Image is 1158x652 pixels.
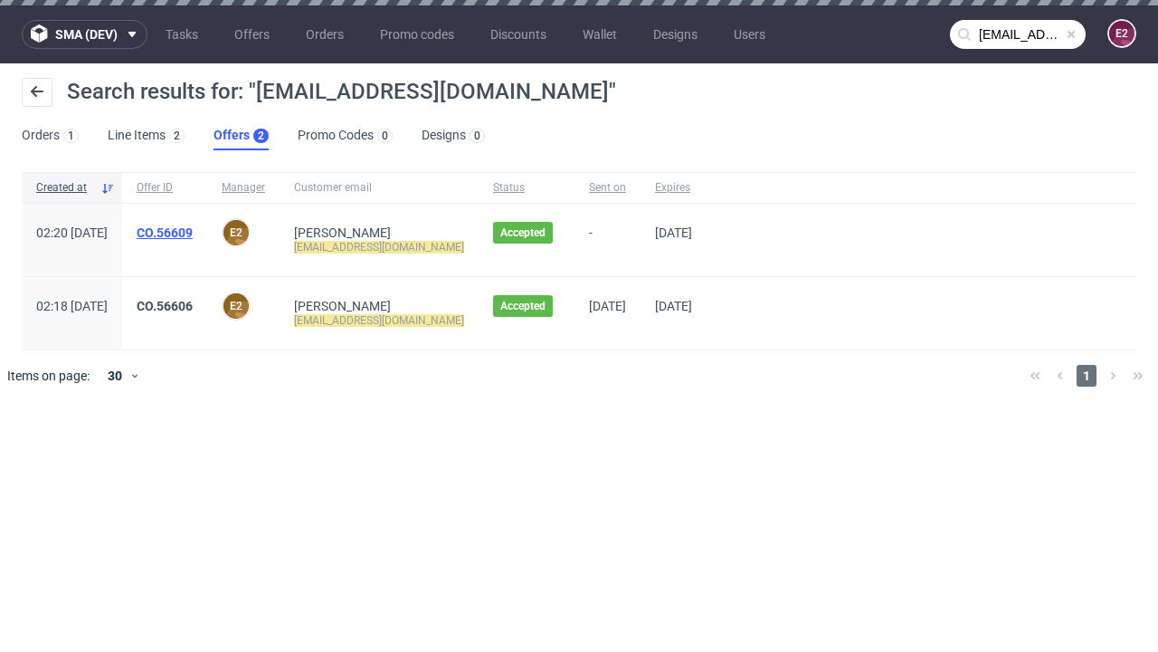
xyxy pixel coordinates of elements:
span: Manager [222,180,265,196]
span: Items on page: [7,367,90,385]
figcaption: e2 [1109,21,1134,46]
a: Offers2 [214,121,269,150]
span: 02:20 [DATE] [36,225,108,240]
a: CO.56609 [137,225,193,240]
span: Offer ID [137,180,193,196]
span: 02:18 [DATE] [36,299,108,313]
a: Discounts [479,20,557,49]
mark: [EMAIL_ADDRESS][DOMAIN_NAME] [294,314,464,327]
span: [DATE] [589,299,626,313]
a: Line Items2 [108,121,185,150]
span: Accepted [500,299,546,313]
span: - [589,225,626,254]
figcaption: e2 [223,220,249,245]
div: 0 [474,129,480,142]
figcaption: e2 [223,293,249,319]
a: Promo codes [369,20,465,49]
div: 2 [174,129,180,142]
a: Designs [642,20,708,49]
div: 0 [382,129,388,142]
a: Tasks [155,20,209,49]
div: 2 [258,129,264,142]
mark: [EMAIL_ADDRESS][DOMAIN_NAME] [294,241,464,254]
button: sma (dev) [22,20,147,49]
span: Status [493,180,560,196]
a: Promo Codes0 [298,121,393,150]
a: Users [723,20,776,49]
span: [DATE] [655,299,692,313]
span: Search results for: "[EMAIL_ADDRESS][DOMAIN_NAME]" [67,79,616,104]
a: Orders [295,20,355,49]
div: 30 [97,363,129,388]
a: CO.56606 [137,299,193,313]
span: [DATE] [655,225,692,240]
span: sma (dev) [55,28,118,41]
div: 1 [68,129,74,142]
a: [PERSON_NAME] [294,299,391,313]
span: Created at [36,180,93,196]
span: 1 [1077,365,1096,387]
span: Expires [655,180,692,196]
span: Customer email [294,180,464,196]
a: Wallet [572,20,628,49]
span: Accepted [500,225,546,240]
a: Orders1 [22,121,79,150]
span: Sent on [589,180,626,196]
a: [PERSON_NAME] [294,225,391,240]
a: Offers [223,20,280,49]
a: Designs0 [422,121,485,150]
